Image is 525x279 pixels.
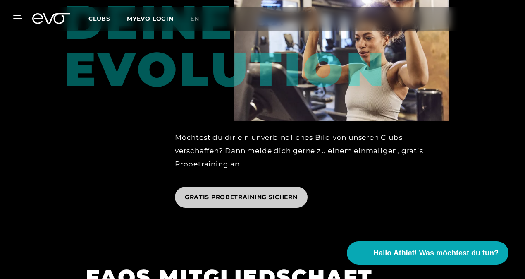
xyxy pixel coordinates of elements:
[190,14,209,24] a: en
[127,15,174,22] a: MYEVO LOGIN
[88,15,110,22] span: Clubs
[347,241,508,265] button: Hallo Athlet! Was möchtest du tun?
[175,180,311,214] a: GRATIS PROBETRAINING SICHERN
[88,14,127,22] a: Clubs
[190,15,199,22] span: en
[175,131,449,171] div: Möchtest du dir ein unverbindliches Bild von unseren Clubs verschaffen? Dann melde dich gerne zu ...
[185,193,298,202] span: GRATIS PROBETRAINING SICHERN
[373,248,499,259] span: Hallo Athlet! Was möchtest du tun?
